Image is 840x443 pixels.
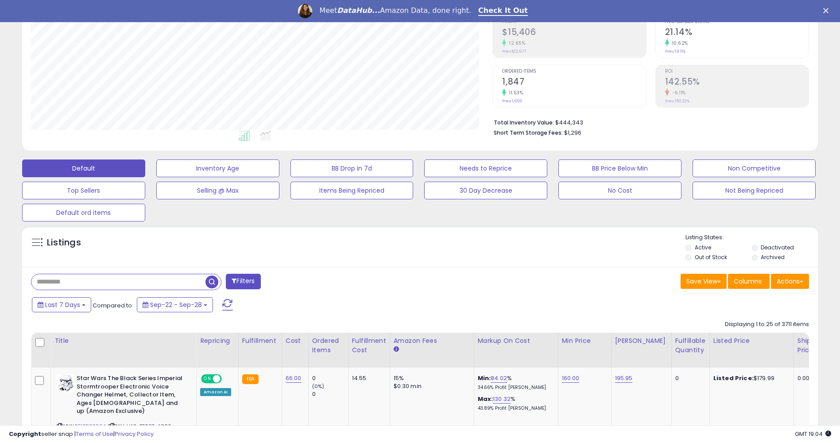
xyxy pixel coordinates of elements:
[150,300,202,309] span: Sep-22 - Sep-28
[286,374,302,383] a: 66.00
[502,77,646,89] h2: 1,847
[352,336,386,355] div: Fulfillment Cost
[77,374,184,418] b: Star Wars The Black Series Imperial Stormtrooper Electronic Voice Changer Helmet, Collector Item,...
[558,159,681,177] button: BB Price Below Min
[394,374,467,382] div: 15%
[290,182,414,199] button: Items Being Repriced
[669,40,688,47] small: 10.62%
[494,129,563,136] b: Short Term Storage Fees:
[506,89,523,96] small: 11.53%
[9,430,154,439] div: seller snap | |
[76,430,113,438] a: Terms of Use
[478,6,528,16] a: Check It Out
[47,237,81,249] h5: Listings
[675,336,706,355] div: Fulfillable Quantity
[502,27,646,39] h2: $15,406
[424,182,547,199] button: 30 Day Decrease
[665,69,809,74] span: ROI
[669,89,686,96] small: -5.11%
[502,49,526,54] small: Prev: $13,677
[286,336,305,346] div: Cost
[502,69,646,74] span: Ordered Items
[725,320,809,329] div: Displaying 1 to 25 of 3711 items
[695,253,727,261] label: Out of Stock
[823,8,832,13] div: Close
[108,423,172,430] span: | SKU: HAS-B7097-AC00
[728,274,770,289] button: Columns
[312,374,348,382] div: 0
[478,405,551,412] p: 43.89% Profit [PERSON_NAME]
[478,374,491,382] b: Min:
[797,374,812,382] div: 0.00
[558,182,681,199] button: No Cost
[156,182,279,199] button: Selling @ Max
[502,19,646,24] span: Profit
[478,336,554,346] div: Markup on Cost
[290,159,414,177] button: BB Drop in 7d
[734,277,762,286] span: Columns
[156,159,279,177] button: Inventory Age
[137,297,213,312] button: Sep-22 - Sep-28
[22,159,145,177] button: Default
[394,336,470,346] div: Amazon Fees
[242,374,259,384] small: FBA
[22,182,145,199] button: Top Sellers
[615,336,668,346] div: [PERSON_NAME]
[312,383,325,390] small: (0%)
[761,244,794,251] label: Deactivated
[200,336,235,346] div: Repricing
[93,301,133,310] span: Compared to:
[665,49,685,54] small: Prev: 19.11%
[221,375,235,383] span: OFF
[665,19,809,24] span: Avg. Buybox Share
[797,336,815,355] div: Ship Price
[57,374,74,392] img: 41bsnfA5DEL._SL40_.jpg
[795,430,831,438] span: 2025-10-7 19:04 GMT
[562,336,608,346] div: Min Price
[665,27,809,39] h2: 21.14%
[685,233,818,242] p: Listing States:
[615,374,633,383] a: 195.95
[675,374,703,382] div: 0
[424,159,547,177] button: Needs to Reprice
[478,385,551,391] p: 34.66% Profit [PERSON_NAME]
[22,204,145,221] button: Default ord items
[493,395,511,404] a: 130.32
[695,244,711,251] label: Active
[771,274,809,289] button: Actions
[562,374,580,383] a: 160.00
[226,274,260,289] button: Filters
[312,390,348,398] div: 0
[665,98,689,104] small: Prev: 150.22%
[394,346,399,354] small: Amazon Fees.
[312,336,345,355] div: Ordered Items
[693,182,816,199] button: Not Being Repriced
[478,395,551,412] div: %
[45,300,80,309] span: Last 7 Days
[478,395,493,403] b: Max:
[665,77,809,89] h2: 142.55%
[32,297,91,312] button: Last 7 Days
[713,374,787,382] div: $179.99
[474,333,558,368] th: The percentage added to the cost of goods (COGS) that forms the calculator for Min & Max prices.
[761,253,785,261] label: Archived
[319,6,471,15] div: Meet Amazon Data, done right.
[54,336,193,346] div: Title
[506,40,525,47] small: 12.65%
[491,374,507,383] a: 84.02
[9,430,41,438] strong: Copyright
[564,128,581,137] span: $1,296
[693,159,816,177] button: Non Competitive
[502,98,522,104] small: Prev: 1,656
[75,423,106,430] a: B01BQ9S96A
[713,336,790,346] div: Listed Price
[298,4,312,18] img: Profile image for Georgie
[394,382,467,390] div: $0.30 min
[713,374,754,382] b: Listed Price:
[681,274,727,289] button: Save View
[352,374,383,382] div: 14.55
[494,119,554,126] b: Total Inventory Value:
[494,117,802,127] li: $444,343
[337,6,380,15] i: DataHub...
[242,336,278,346] div: Fulfillment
